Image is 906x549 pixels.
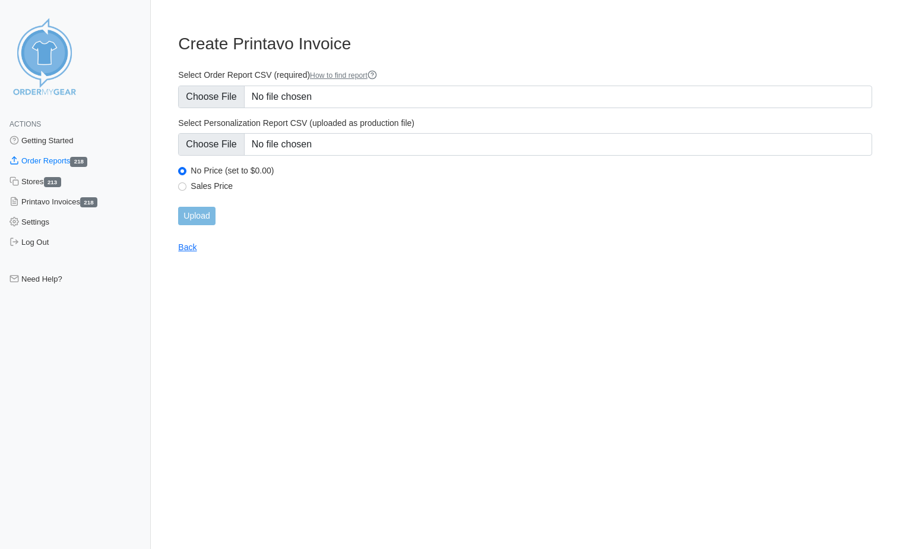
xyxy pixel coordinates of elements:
[191,181,872,191] label: Sales Price
[178,207,215,225] input: Upload
[70,157,87,167] span: 218
[178,118,872,128] label: Select Personalization Report CSV (uploaded as production file)
[178,34,872,54] h3: Create Printavo Invoice
[44,177,61,187] span: 213
[80,197,97,207] span: 218
[178,242,197,252] a: Back
[178,70,872,81] label: Select Order Report CSV (required)
[191,165,872,176] label: No Price (set to $0.00)
[310,71,377,80] a: How to find report
[9,120,41,128] span: Actions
